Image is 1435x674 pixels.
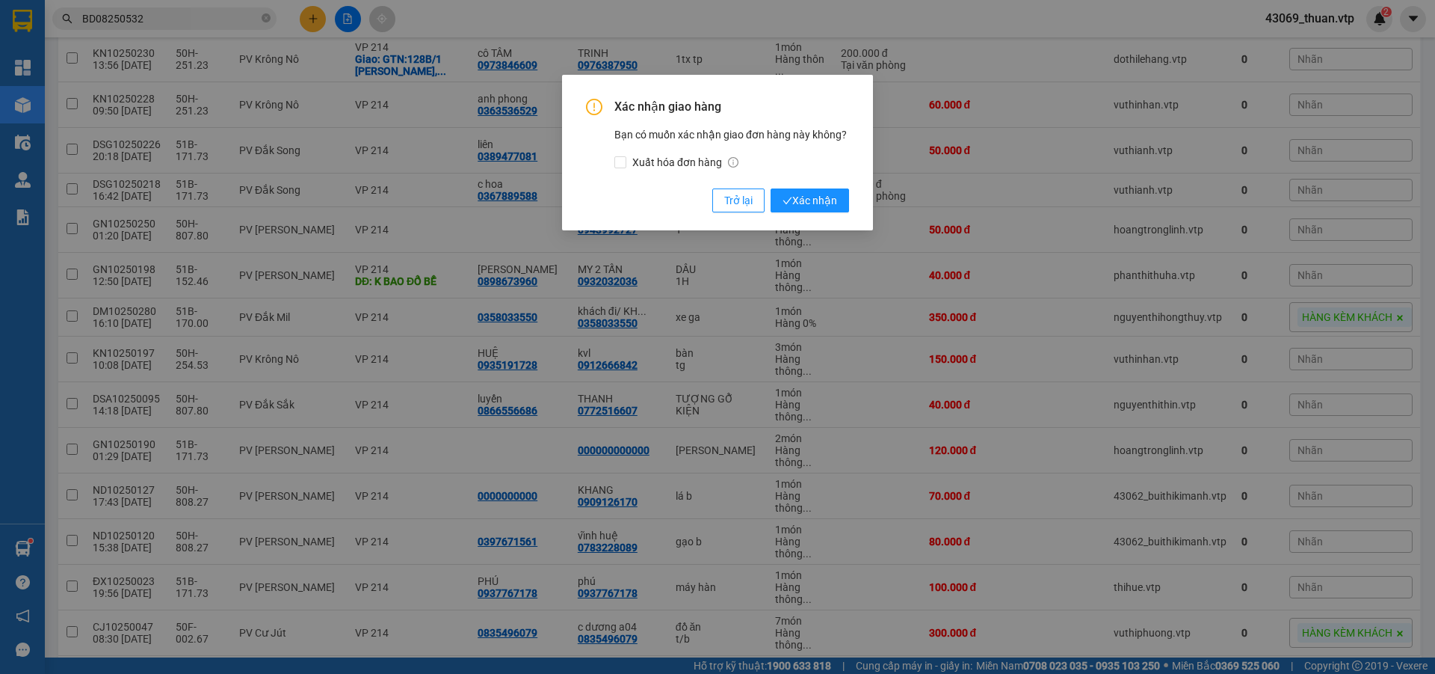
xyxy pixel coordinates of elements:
[626,154,744,171] span: Xuất hóa đơn hàng
[586,99,602,115] span: exclamation-circle
[712,189,765,212] button: Trở lại
[771,189,849,212] button: checkXác nhận
[783,196,792,206] span: check
[783,192,837,209] span: Xác nhận
[728,157,738,168] span: info-circle
[614,99,849,115] span: Xác nhận giao hàng
[724,192,753,209] span: Trở lại
[614,126,849,171] div: Bạn có muốn xác nhận giao đơn hàng này không?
